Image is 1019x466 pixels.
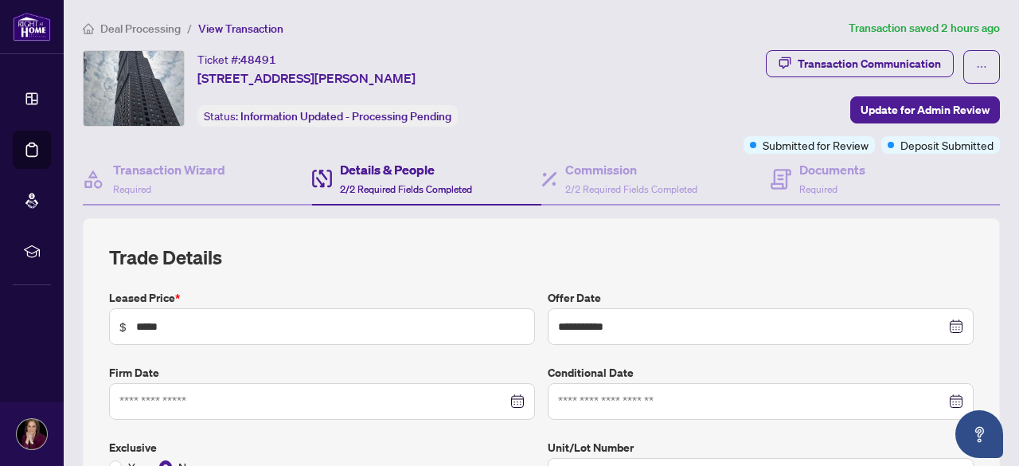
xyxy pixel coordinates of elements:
[798,51,941,76] div: Transaction Communication
[113,160,225,179] h4: Transaction Wizard
[240,109,451,123] span: Information Updated - Processing Pending
[17,419,47,449] img: Profile Icon
[197,105,458,127] div: Status:
[548,364,974,382] label: Conditional Date
[548,439,974,456] label: Unit/Lot Number
[197,69,416,88] span: [STREET_ADDRESS][PERSON_NAME]
[197,50,276,69] div: Ticket #:
[799,183,837,195] span: Required
[340,183,472,195] span: 2/2 Required Fields Completed
[976,61,987,72] span: ellipsis
[763,136,869,154] span: Submitted for Review
[766,50,954,77] button: Transaction Communication
[799,160,865,179] h4: Documents
[109,364,535,382] label: Firm Date
[198,22,283,36] span: View Transaction
[861,97,990,123] span: Update for Admin Review
[84,51,184,126] img: IMG-N12334866_1.jpg
[340,160,472,179] h4: Details & People
[13,12,51,41] img: logo
[955,410,1003,458] button: Open asap
[113,183,151,195] span: Required
[100,22,181,36] span: Deal Processing
[109,439,535,456] label: Exclusive
[548,289,974,307] label: Offer Date
[565,160,697,179] h4: Commission
[119,318,127,335] span: $
[850,96,1000,123] button: Update for Admin Review
[187,19,192,37] li: /
[83,23,94,34] span: home
[849,19,1000,37] article: Transaction saved 2 hours ago
[900,136,994,154] span: Deposit Submitted
[109,289,535,307] label: Leased Price
[109,245,974,270] h2: Trade Details
[565,183,697,195] span: 2/2 Required Fields Completed
[240,53,276,67] span: 48491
